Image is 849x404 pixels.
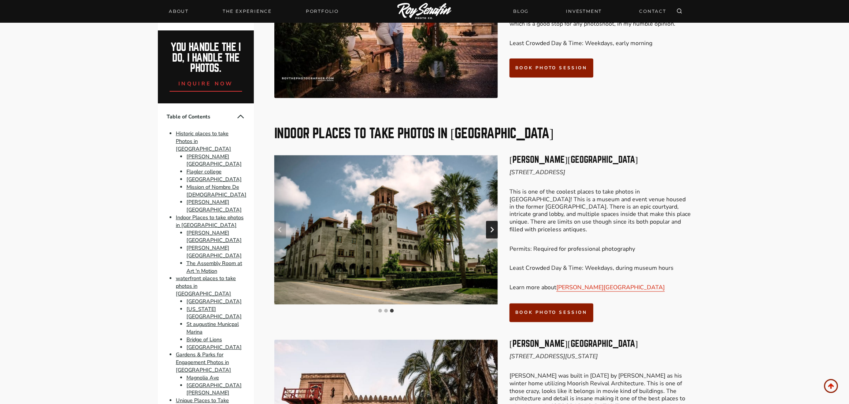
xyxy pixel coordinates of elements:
button: View Search Form [674,6,685,16]
a: Bridge of Lions [186,335,222,343]
button: Previous slide [274,221,286,239]
h2: You handle the i do, I handle the photos. [166,42,246,73]
a: [GEOGRAPHIC_DATA] [186,297,242,305]
nav: Secondary Navigation [509,5,671,18]
a: Magnolia Ave [186,374,219,381]
ul: Select a slide to show [274,308,498,314]
button: Go to slide 1 [378,309,382,313]
button: Go to slide 3 [390,309,394,313]
h3: [PERSON_NAME][GEOGRAPHIC_DATA] [509,155,691,164]
p: Least Crowded Day & Time: Weekdays, during museum hours [509,265,691,272]
p: Permits: Required for professional photography [509,246,691,253]
span: Table of Contents [167,113,236,120]
span: book photo session [515,310,587,316]
a: [PERSON_NAME][GEOGRAPHIC_DATA] [186,244,242,259]
a: Mission of Nombre De [DEMOGRAPHIC_DATA] [186,183,246,198]
a: [PERSON_NAME][GEOGRAPHIC_DATA] [556,284,665,292]
button: Go to slide 2 [384,309,388,313]
a: inquire now [170,73,242,91]
a: [US_STATE][GEOGRAPHIC_DATA] [186,305,242,320]
a: book photo session [509,59,593,77]
a: [GEOGRAPHIC_DATA] [186,175,242,183]
img: Logo of Roy Serafin Photo Co., featuring stylized text in white on a light background, representi... [397,3,452,20]
a: Historic places to take Photos in [GEOGRAPHIC_DATA] [176,129,231,152]
a: The Assembly Room at Art 'n Motion [186,259,242,274]
a: book photo session [509,304,593,322]
span: book photo session [515,65,587,71]
button: Collapse Table of Contents [236,112,245,121]
h2: Indoor Places to take photos in [GEOGRAPHIC_DATA] [274,127,691,140]
a: [GEOGRAPHIC_DATA] [186,343,242,350]
h3: [PERSON_NAME][GEOGRAPHIC_DATA] [509,340,691,349]
p: Learn more about [509,284,691,292]
a: Indoor Places to take photos in [GEOGRAPHIC_DATA] [176,213,244,228]
em: [STREET_ADDRESS] [509,168,565,176]
a: Gardens & Parks for Engagement Photos in [GEOGRAPHIC_DATA] [176,351,231,374]
p: This is one of the coolest places to take photos in [GEOGRAPHIC_DATA]! This is a museum and event... [509,188,691,234]
nav: Primary Navigation [164,6,343,16]
a: About [164,6,193,16]
a: [GEOGRAPHIC_DATA][PERSON_NAME] [186,381,242,396]
a: BLOG [509,5,533,18]
em: [STREET_ADDRESS][US_STATE] [509,353,598,361]
a: St augustine Municpal Marina [186,320,239,335]
p: Least Crowded Day & Time: Weekdays, early morning [509,40,691,47]
a: [PERSON_NAME][GEOGRAPHIC_DATA] [186,229,242,244]
a: waterfront places to take photos in [GEOGRAPHIC_DATA] [176,275,236,297]
a: Flagler college [186,168,222,175]
button: Go to first slide [486,221,498,239]
a: [PERSON_NAME][GEOGRAPHIC_DATA] [186,198,242,213]
a: Portfolio [301,6,343,16]
a: Scroll to top [824,379,838,393]
li: 3 of 3 [274,155,498,305]
a: CONTACT [635,5,671,18]
a: THE EXPERIENCE [218,6,276,16]
span: inquire now [178,80,233,87]
a: [PERSON_NAME][GEOGRAPHIC_DATA] [186,153,242,168]
a: INVESTMENT [561,5,606,18]
img: Where to Take Photos In St Augustine (engagement, portrait, wedding photos) 8 [274,155,498,305]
